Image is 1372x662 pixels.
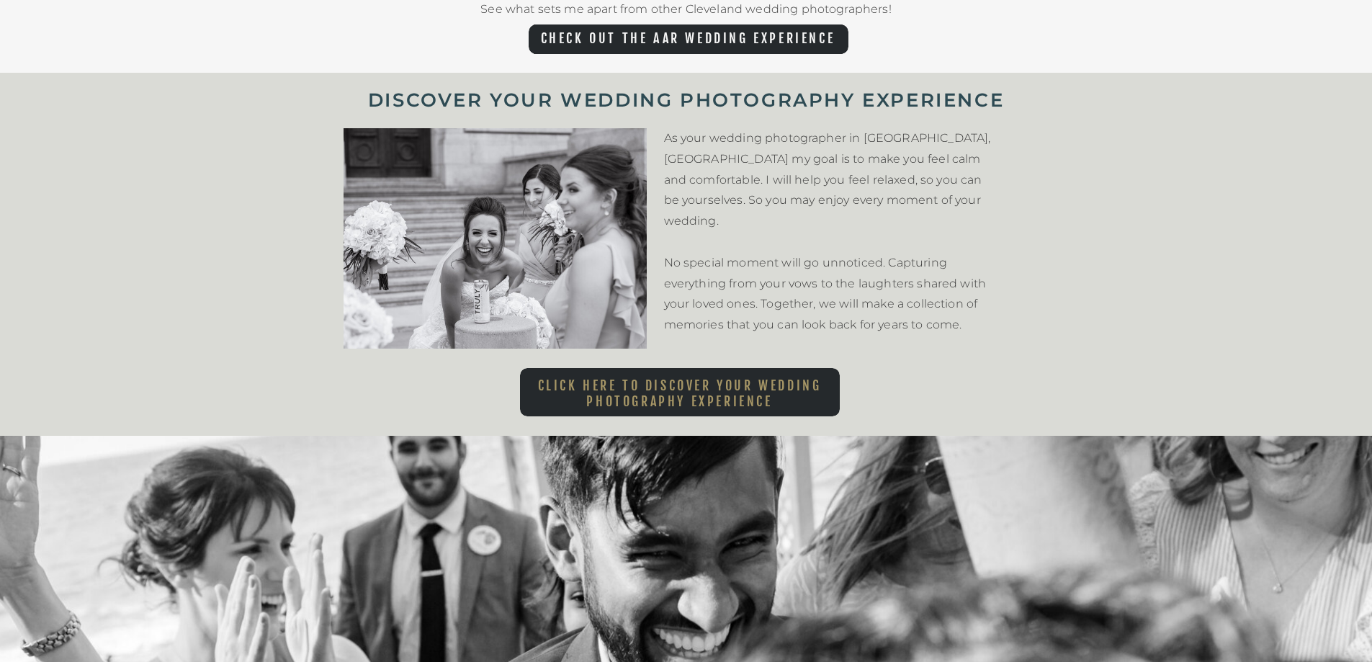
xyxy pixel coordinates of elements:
[254,89,1118,112] h2: DISCOVER YOUR WEDDING PHOTOGRAPHY EXPERIENCE
[520,378,840,402] a: Click here to Discover Your WeddingPhotography Experience
[664,128,1000,316] p: As your wedding photographer in [GEOGRAPHIC_DATA], [GEOGRAPHIC_DATA] my goal is to make you feel ...
[520,378,840,402] nav: Click here to Discover Your Wedding Photography Experience
[534,31,843,48] a: CHECK OUT THE AAR WEDDING EXPERIENCE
